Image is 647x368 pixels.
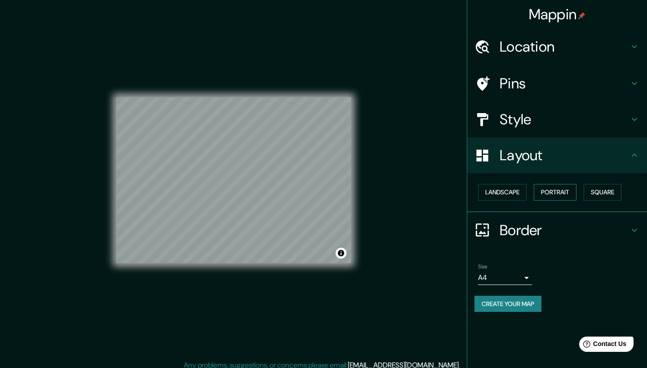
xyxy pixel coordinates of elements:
label: Size [478,263,487,270]
div: Layout [467,137,647,173]
button: Portrait [534,184,576,201]
button: Create your map [474,296,541,312]
button: Landscape [478,184,527,201]
h4: Pins [500,74,629,92]
button: Toggle attribution [336,248,346,258]
button: Square [584,184,621,201]
div: Border [467,212,647,248]
img: pin-icon.png [578,12,585,19]
h4: Border [500,221,629,239]
iframe: Help widget launcher [567,333,637,358]
h4: Location [500,38,629,56]
h4: Layout [500,146,629,164]
div: Pins [467,66,647,101]
div: A4 [478,271,532,285]
canvas: Map [116,97,351,263]
div: Style [467,101,647,137]
h4: Mappin [529,5,586,23]
h4: Style [500,110,629,128]
div: Location [467,29,647,65]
